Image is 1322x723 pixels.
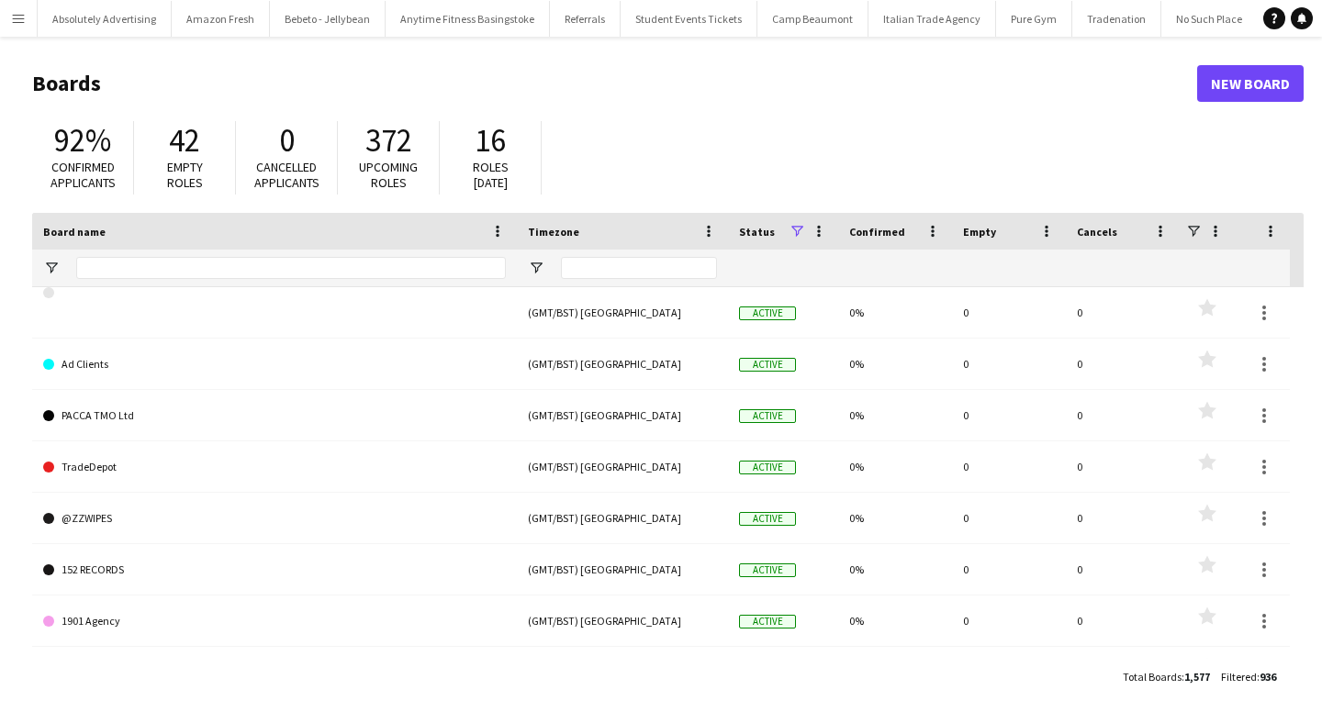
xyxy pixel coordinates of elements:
[517,390,728,440] div: (GMT/BST) [GEOGRAPHIC_DATA]
[517,595,728,646] div: (GMT/BST) [GEOGRAPHIC_DATA]
[169,120,200,161] span: 42
[528,225,579,239] span: Timezone
[1161,1,1258,37] button: No Such Place
[838,544,952,595] div: 0%
[621,1,757,37] button: Student Events Tickets
[550,1,621,37] button: Referrals
[952,595,1066,646] div: 0
[952,287,1066,338] div: 0
[739,358,796,372] span: Active
[76,257,506,279] input: Board name Filter Input
[1066,544,1180,595] div: 0
[1072,1,1161,37] button: Tradenation
[172,1,270,37] button: Amazon Fresh
[1221,670,1257,684] span: Filtered
[952,647,1066,697] div: 0
[1066,390,1180,440] div: 0
[1260,670,1276,684] span: 936
[739,512,796,526] span: Active
[365,120,412,161] span: 372
[838,493,952,543] div: 0%
[517,544,728,595] div: (GMT/BST) [GEOGRAPHIC_DATA]
[50,159,116,191] span: Confirmed applicants
[952,339,1066,389] div: 0
[1066,647,1180,697] div: 0
[254,159,319,191] span: Cancelled applicants
[838,595,952,646] div: 0%
[739,306,796,320] span: Active
[838,441,952,492] div: 0%
[1066,595,1180,646] div: 0
[517,339,728,389] div: (GMT/BST) [GEOGRAPHIC_DATA]
[32,70,1197,97] h1: Boards
[279,120,295,161] span: 0
[561,257,717,279] input: Timezone Filter Input
[1066,441,1180,492] div: 0
[386,1,550,37] button: Anytime Fitness Basingstoke
[1123,670,1182,684] span: Total Boards
[1184,670,1210,684] span: 1,577
[739,461,796,474] span: Active
[849,225,905,239] span: Confirmed
[952,493,1066,543] div: 0
[1066,493,1180,543] div: 0
[43,390,506,441] a: PACCA TMO Ltd
[838,390,952,440] div: 0%
[757,1,868,37] button: Camp Beaumont
[963,225,996,239] span: Empty
[38,1,172,37] button: Absolutely Advertising
[739,615,796,628] span: Active
[739,409,796,423] span: Active
[739,563,796,577] span: Active
[43,441,506,493] a: TradeDepot
[838,339,952,389] div: 0%
[952,544,1066,595] div: 0
[1197,65,1304,102] a: New Board
[270,1,386,37] button: Bebeto - Jellybean
[952,390,1066,440] div: 0
[517,441,728,492] div: (GMT/BST) [GEOGRAPHIC_DATA]
[1123,659,1210,695] div: :
[167,159,203,191] span: Empty roles
[1221,659,1276,695] div: :
[517,493,728,543] div: (GMT/BST) [GEOGRAPHIC_DATA]
[473,159,509,191] span: Roles [DATE]
[868,1,996,37] button: Italian Trade Agency
[43,647,506,698] a: 1Lod
[517,287,728,338] div: (GMT/BST) [GEOGRAPHIC_DATA]
[517,647,728,697] div: (GMT/BST) [GEOGRAPHIC_DATA]
[43,260,60,276] button: Open Filter Menu
[1077,225,1117,239] span: Cancels
[739,225,775,239] span: Status
[1066,339,1180,389] div: 0
[43,595,506,647] a: 1901 Agency
[43,544,506,595] a: 152 RECORDS
[952,441,1066,492] div: 0
[43,339,506,390] a: Ad Clients
[838,647,952,697] div: 0%
[996,1,1072,37] button: Pure Gym
[838,287,952,338] div: 0%
[1066,287,1180,338] div: 0
[528,260,544,276] button: Open Filter Menu
[43,493,506,544] a: @ZZWIPES
[475,120,506,161] span: 16
[43,225,106,239] span: Board name
[54,120,111,161] span: 92%
[359,159,418,191] span: Upcoming roles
